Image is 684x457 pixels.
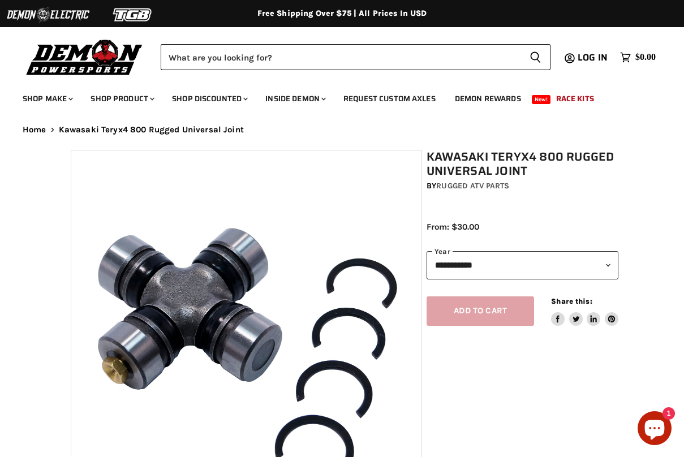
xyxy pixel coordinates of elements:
img: Demon Electric Logo 2 [6,4,91,25]
a: Shop Product [82,87,161,110]
span: Log in [578,50,608,64]
a: Race Kits [548,87,603,110]
img: Demon Powersports [23,37,147,77]
form: Product [161,44,550,70]
span: Share this: [551,297,592,305]
a: Demon Rewards [446,87,530,110]
span: New! [532,95,551,104]
select: year [427,251,618,279]
div: by [427,180,618,192]
a: Shop Make [14,87,80,110]
button: Search [520,44,550,70]
ul: Main menu [14,83,653,110]
a: Request Custom Axles [335,87,444,110]
span: From: $30.00 [427,222,479,232]
h1: Kawasaki Teryx4 800 Rugged Universal Joint [427,150,618,178]
a: Log in [573,53,614,63]
a: Home [23,125,46,135]
aside: Share this: [551,296,618,326]
input: Search [161,44,520,70]
a: Rugged ATV Parts [436,181,509,191]
a: $0.00 [614,49,661,66]
inbox-online-store-chat: Shopify online store chat [634,411,675,448]
a: Shop Discounted [164,87,255,110]
img: TGB Logo 2 [91,4,175,25]
a: Inside Demon [257,87,333,110]
span: Kawasaki Teryx4 800 Rugged Universal Joint [59,125,244,135]
span: $0.00 [635,52,656,63]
